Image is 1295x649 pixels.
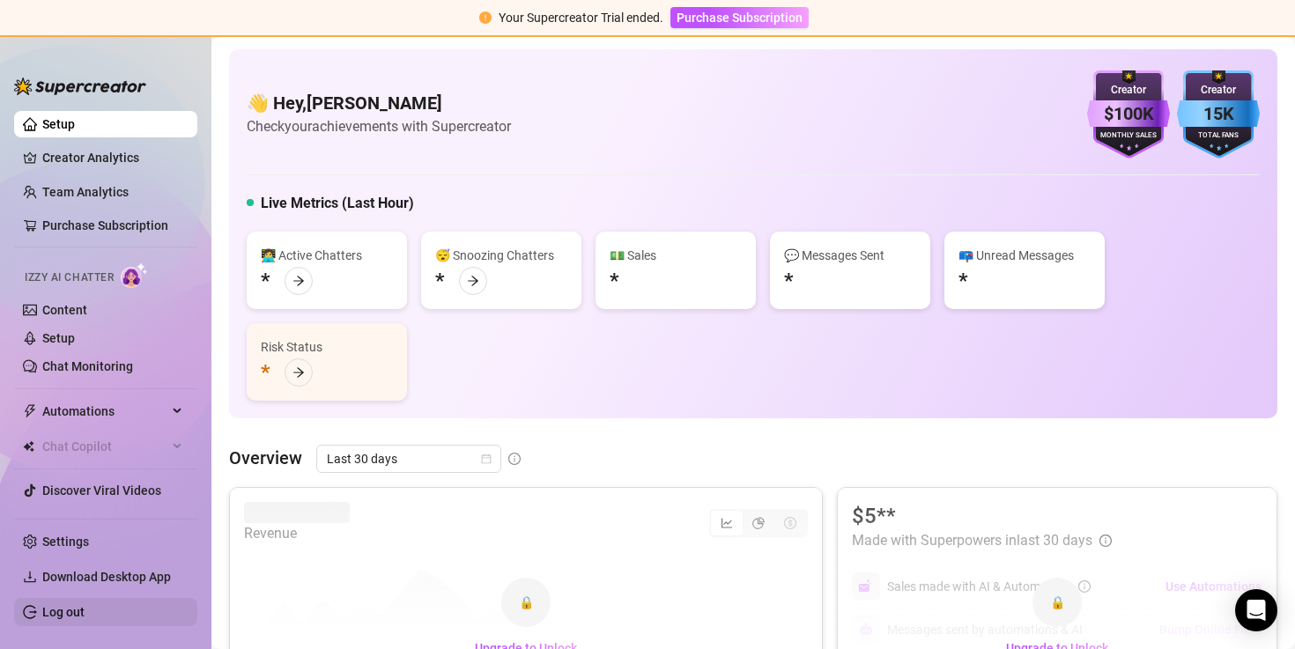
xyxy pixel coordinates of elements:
[784,246,916,265] div: 💬 Messages Sent
[42,483,161,498] a: Discover Viral Videos
[229,445,302,471] article: Overview
[42,331,75,345] a: Setup
[1177,100,1260,128] div: 15K
[610,246,742,265] div: 💵 Sales
[42,535,89,549] a: Settings
[247,115,511,137] article: Check your achievements with Supercreator
[292,275,305,287] span: arrow-right
[42,117,75,131] a: Setup
[1032,578,1082,627] div: 🔒
[1177,70,1260,159] img: blue-badge-DgoSNQY1.svg
[1087,130,1170,142] div: Monthly Sales
[23,570,37,584] span: download
[1177,82,1260,99] div: Creator
[42,605,85,619] a: Log out
[14,77,146,95] img: logo-BBDzfeDw.svg
[481,454,492,464] span: calendar
[247,91,511,115] h4: 👋 Hey, [PERSON_NAME]
[23,440,34,453] img: Chat Copilot
[1087,100,1170,128] div: $100K
[1087,70,1170,159] img: purple-badge-B9DA21FR.svg
[42,185,129,199] a: Team Analytics
[508,453,521,465] span: info-circle
[501,578,551,627] div: 🔒
[42,570,171,584] span: Download Desktop App
[42,218,168,232] a: Purchase Subscription
[1235,589,1277,631] div: Open Intercom Messenger
[42,144,183,172] a: Creator Analytics
[499,11,663,25] span: Your Supercreator Trial ended.
[42,359,133,373] a: Chat Monitoring
[670,11,809,25] a: Purchase Subscription
[670,7,809,28] button: Purchase Subscription
[42,432,167,461] span: Chat Copilot
[261,246,393,265] div: 👩‍💻 Active Chatters
[327,446,491,472] span: Last 30 days
[261,193,414,214] h5: Live Metrics (Last Hour)
[42,397,167,425] span: Automations
[435,246,567,265] div: 😴 Snoozing Chatters
[1177,130,1260,142] div: Total Fans
[121,262,148,288] img: AI Chatter
[1087,82,1170,99] div: Creator
[292,366,305,379] span: arrow-right
[42,303,87,317] a: Content
[467,275,479,287] span: arrow-right
[25,269,114,286] span: Izzy AI Chatter
[479,11,492,24] span: exclamation-circle
[677,11,803,25] span: Purchase Subscription
[23,404,37,418] span: thunderbolt
[958,246,1091,265] div: 📪 Unread Messages
[261,337,393,357] div: Risk Status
